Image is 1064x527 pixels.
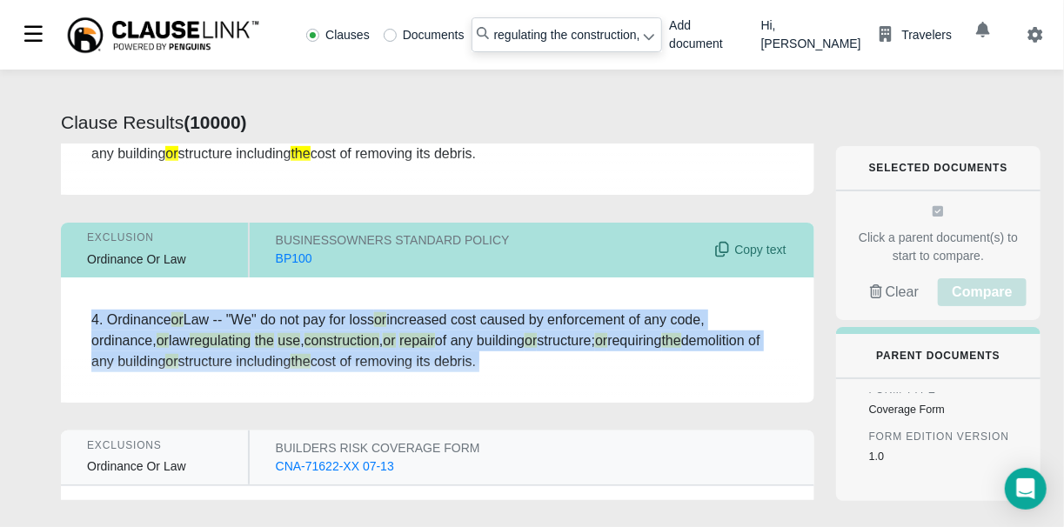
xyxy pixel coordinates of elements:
[276,250,312,268] div: BP100
[184,112,246,132] b: ( 10000 )
[886,284,919,299] span: Clear
[868,430,1025,443] h6: Form Edition Version
[868,402,1025,418] div: Coverage Form
[306,29,370,41] label: Clauses
[525,333,537,348] em: or
[165,354,177,369] em: or
[938,278,1026,306] button: Compare
[276,457,394,476] div: CNA-71622-XX 07-13
[952,284,1012,299] span: Compare
[669,17,746,53] div: Add document
[868,449,1025,465] div: 1.0
[91,310,784,372] div: 4. Ordinance Law -- "We" do not pay for loss increased cost caused by enforcement of any code, or...
[165,146,177,161] em: or
[472,17,663,52] input: Search library...
[399,333,435,348] em: repair
[761,17,953,53] div: Hi, [PERSON_NAME]
[710,241,786,259] span: Copy Clause text to clipboard
[1005,468,1047,510] div: Open Intercom Messenger
[157,333,169,348] em: or
[65,16,261,55] img: ClauseLink
[190,333,251,348] em: regulating
[278,333,300,348] em: use
[255,333,274,348] em: the
[87,457,222,476] div: Ordinance Or Law
[291,146,310,161] em: the
[171,312,184,327] em: or
[291,354,310,369] em: the
[304,333,379,348] em: construction
[276,231,711,250] div: BUSINESSOWNERS STANDARD POLICY
[87,439,222,451] div: Exclusions
[384,29,465,41] label: Documents
[901,26,952,44] div: Travelers
[383,333,395,348] em: or
[276,439,711,457] div: BUILDERS RISK COVERAGE FORM
[87,231,222,243] div: Exclusion
[850,278,938,306] button: Clear
[662,333,681,348] em: the
[374,312,386,327] em: or
[864,350,1012,362] h6: Parent Documents
[87,250,222,269] div: Ordinance Or Law
[595,333,607,348] em: or
[850,229,1026,265] div: Click a parent document(s) to start to compare.
[61,111,814,133] h4: Clause Results
[864,162,1012,174] h6: Selected Documents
